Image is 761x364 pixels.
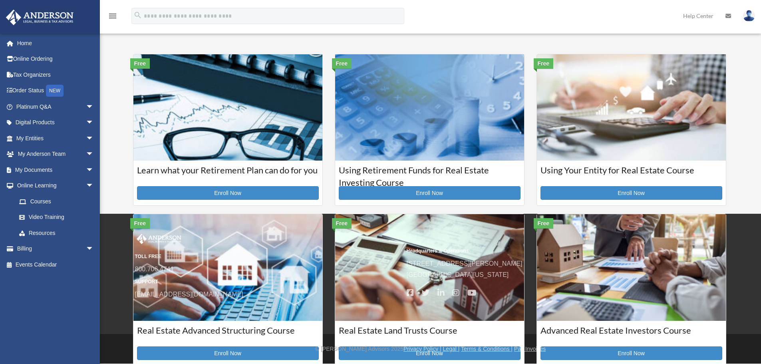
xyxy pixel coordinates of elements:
[4,10,76,25] img: Anderson Advisors Platinum Portal
[534,218,554,229] div: Free
[6,83,106,99] a: Order StatusNEW
[135,278,401,286] small: SUPPORT
[6,178,106,194] a: Online Learningarrow_drop_down
[135,234,183,244] img: Anderson Advisors Platinum Portal
[6,51,106,67] a: Online Ordering
[137,186,319,200] a: Enroll Now
[540,324,722,344] h3: Advanced Real Estate Investors Course
[407,247,673,255] small: Headquarters & Operations
[100,344,761,354] div: © [PERSON_NAME] Advisors 2025
[743,10,755,22] img: User Pic
[86,241,102,257] span: arrow_drop_down
[332,58,352,69] div: Free
[339,324,521,344] h3: Real Estate Land Trusts Course
[6,67,106,83] a: Tax Organizers
[407,271,509,278] a: [GEOGRAPHIC_DATA][US_STATE]
[540,186,722,200] a: Enroll Now
[86,130,102,147] span: arrow_drop_down
[108,11,117,21] i: menu
[514,346,546,352] a: Pay Invoices
[534,58,554,69] div: Free
[130,218,150,229] div: Free
[86,99,102,115] span: arrow_drop_down
[6,257,106,273] a: Events Calendar
[6,115,106,131] a: Digital Productsarrow_drop_down
[540,164,722,184] h3: Using Your Entity for Real Estate Course
[6,99,106,115] a: Platinum Q&Aarrow_drop_down
[11,225,106,241] a: Resources
[135,253,401,261] small: TOLL FREE
[403,346,441,352] a: Privacy Policy |
[86,162,102,178] span: arrow_drop_down
[133,11,142,20] i: search
[6,162,106,178] a: My Documentsarrow_drop_down
[86,178,102,194] span: arrow_drop_down
[11,193,102,209] a: Courses
[137,164,319,184] h3: Learn what your Retirement Plan can do for you
[6,241,106,257] a: Billingarrow_drop_down
[339,164,521,184] h3: Using Retirement Funds for Real Estate Investing Course
[6,35,106,51] a: Home
[332,218,352,229] div: Free
[137,324,319,344] h3: Real Estate Advanced Structuring Course
[135,291,243,298] a: [EMAIL_ADDRESS][DOMAIN_NAME]
[86,146,102,163] span: arrow_drop_down
[135,266,174,273] a: 800.706.4741
[443,346,460,352] a: Legal |
[461,346,513,352] a: Terms & Conditions |
[6,130,106,146] a: My Entitiesarrow_drop_down
[6,146,106,162] a: My Anderson Teamarrow_drop_down
[407,260,523,267] a: [STREET_ADDRESS][PERSON_NAME]
[130,58,150,69] div: Free
[339,186,521,200] a: Enroll Now
[46,85,64,97] div: NEW
[86,115,102,131] span: arrow_drop_down
[11,209,106,225] a: Video Training
[108,14,117,21] a: menu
